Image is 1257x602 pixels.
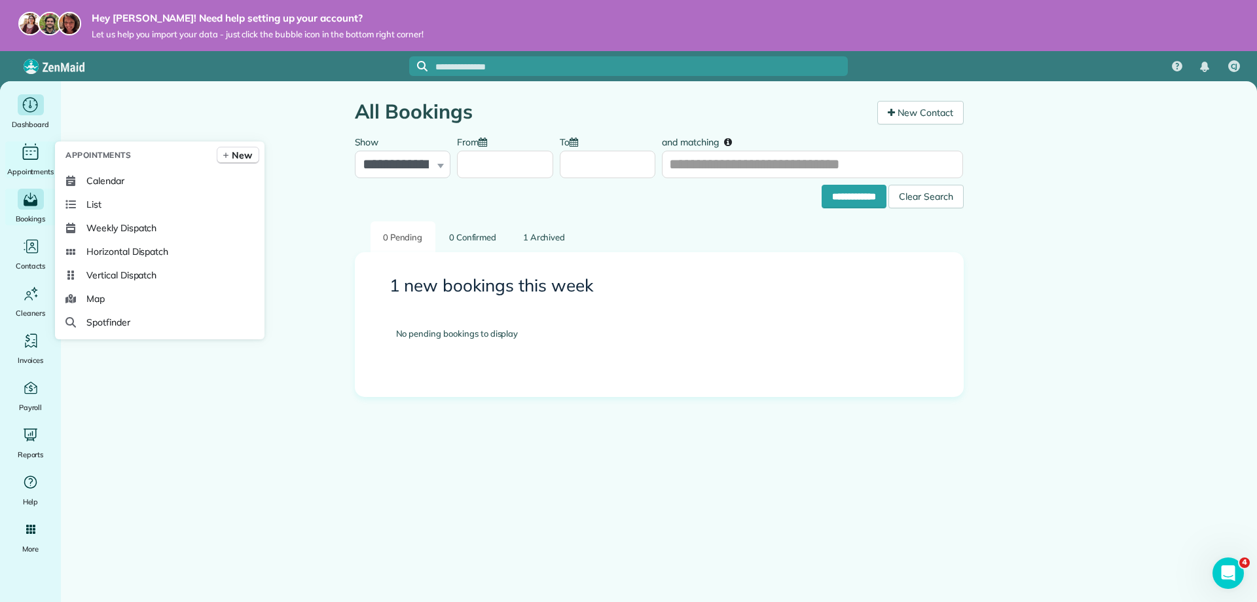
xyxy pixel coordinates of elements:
span: Reports [18,448,44,461]
a: Contacts [5,236,56,273]
nav: Main [1161,51,1257,81]
strong: Hey [PERSON_NAME]! Need help setting up your account? [92,12,424,25]
span: Map [86,292,105,305]
span: More [22,542,39,555]
span: Weekly Dispatch [86,221,156,235]
a: 1 Archived [510,221,577,252]
a: Reports [5,424,56,461]
img: jorge-587dff0eeaa6aab1f244e6dc62b8924c3b6ad411094392a53c71c6c4a576187d.jpg [38,12,62,35]
div: Clear Search [888,185,964,208]
span: Appointments [7,165,54,178]
a: 0 Pending [371,221,435,252]
h1: All Bookings [355,101,867,122]
img: michelle-19f622bdf1676172e81f8f8fba1fb50e276960ebfe0243fe18214015130c80e4.jpg [58,12,81,35]
label: and matching [662,129,741,153]
span: Invoices [18,354,44,367]
span: Payroll [19,401,43,414]
span: Horizontal Dispatch [86,245,168,258]
div: Notifications [1191,52,1218,81]
label: To [560,129,585,153]
a: Help [5,472,56,508]
span: Help [23,495,39,508]
h3: 1 new bookings this week [390,276,929,295]
a: New Contact [877,101,964,124]
a: Invoices [5,330,56,367]
span: 4 [1239,557,1250,568]
svg: Focus search [417,61,428,71]
a: Bookings [5,189,56,225]
a: Payroll [5,377,56,414]
a: Spotfinder [60,310,259,334]
a: Cleaners [5,283,56,320]
span: List [86,198,101,211]
span: Contacts [16,259,45,273]
span: Spotfinder [86,316,130,329]
span: Dashboard [12,118,49,131]
span: New [232,149,252,162]
a: List [60,193,259,216]
a: Weekly Dispatch [60,216,259,240]
span: Bookings [16,212,46,225]
span: Calendar [86,174,124,187]
span: Vertical Dispatch [86,269,156,282]
a: Vertical Dispatch [60,263,259,287]
a: New [217,147,259,164]
a: Map [60,287,259,310]
a: 0 Confirmed [437,221,509,252]
a: Calendar [60,169,259,193]
span: CJ [1231,62,1238,72]
a: Clear Search [888,187,964,198]
a: Appointments [5,141,56,178]
label: From [457,129,494,153]
span: Let us help you import your data - just click the bubble icon in the bottom right corner! [92,29,424,40]
div: No pending bookings to display [376,308,942,360]
iframe: Intercom live chat [1212,557,1244,589]
button: Focus search [409,61,428,71]
span: Appointments [65,149,131,162]
a: Horizontal Dispatch [60,240,259,263]
a: Dashboard [5,94,56,131]
img: maria-72a9807cf96188c08ef61303f053569d2e2a8a1cde33d635c8a3ac13582a053d.jpg [18,12,42,35]
span: Cleaners [16,307,45,320]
